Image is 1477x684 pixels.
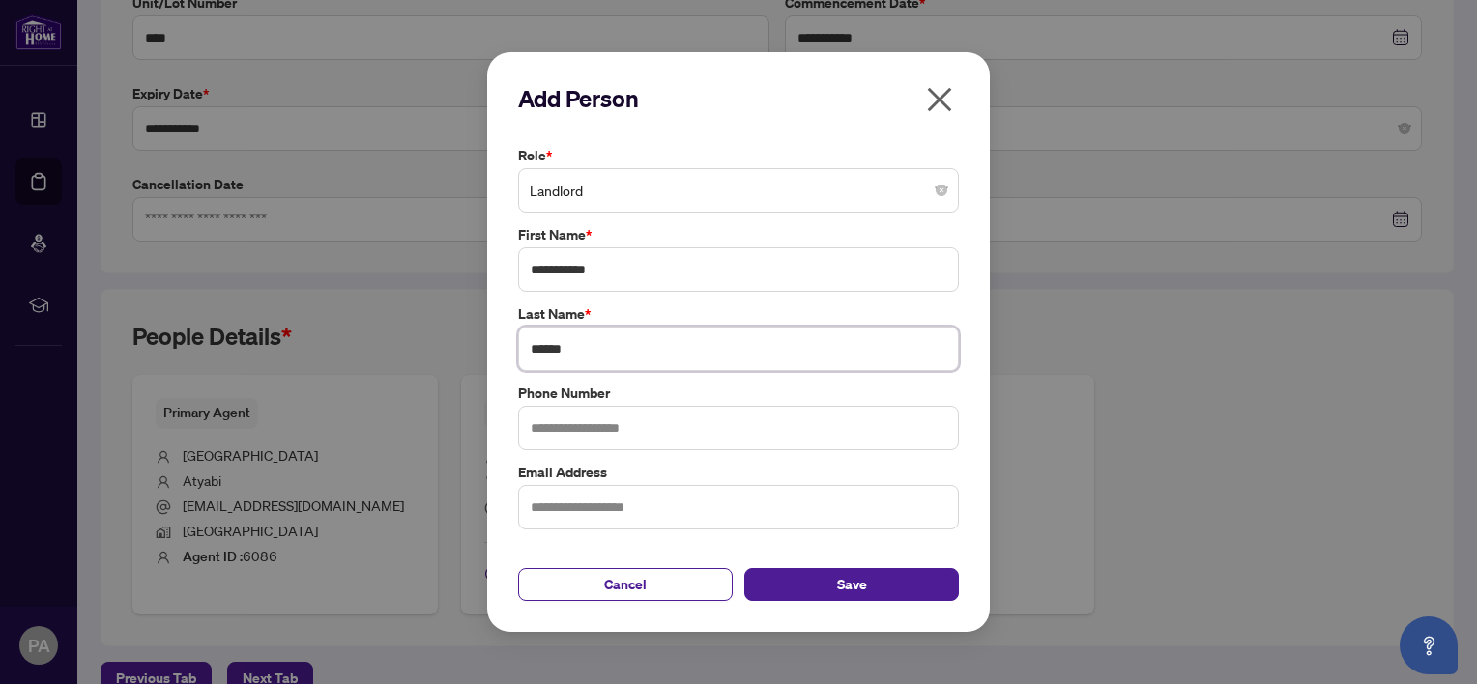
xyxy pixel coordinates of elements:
[518,145,959,166] label: Role
[936,185,947,196] span: close-circle
[518,83,959,114] h2: Add Person
[518,224,959,245] label: First Name
[924,84,955,115] span: close
[1400,616,1458,674] button: Open asap
[518,568,733,601] button: Cancel
[518,462,959,483] label: Email Address
[518,303,959,325] label: Last Name
[518,383,959,404] label: Phone Number
[530,172,947,209] span: Landlord
[604,569,647,600] span: Cancel
[744,568,959,601] button: Save
[837,569,867,600] span: Save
